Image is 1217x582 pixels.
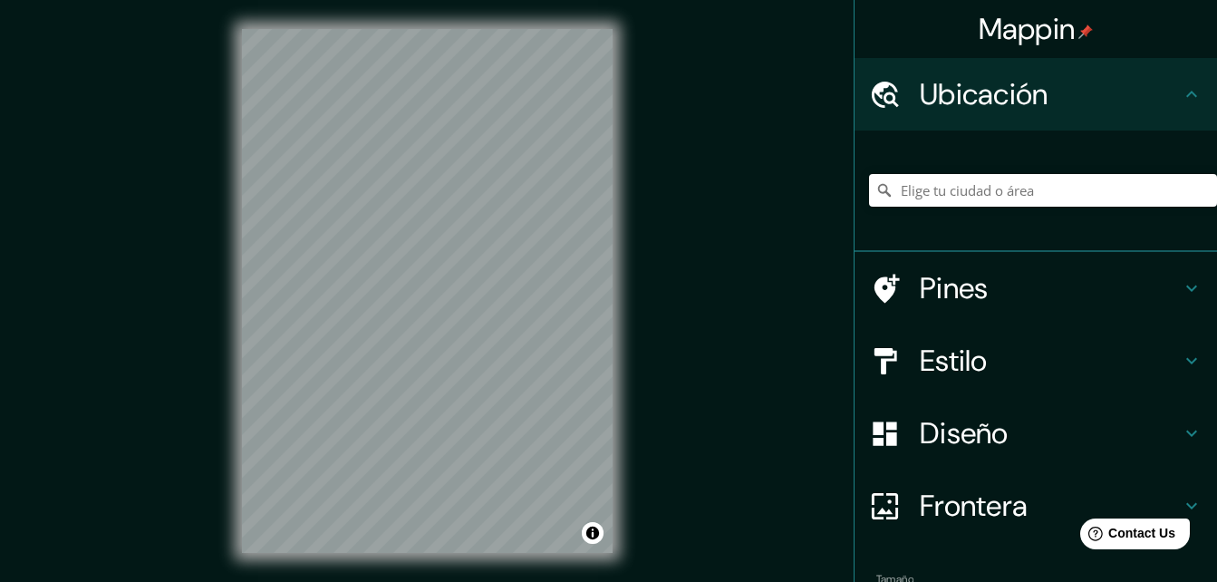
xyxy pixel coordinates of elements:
[979,10,1076,48] font: Mappin
[855,252,1217,325] div: Pines
[855,58,1217,131] div: Ubicación
[869,174,1217,207] input: Elige tu ciudad o área
[920,270,1181,306] h4: Pines
[855,325,1217,397] div: Estilo
[855,397,1217,470] div: Diseño
[855,470,1217,542] div: Frontera
[1056,511,1197,562] iframe: Help widget launcher
[920,76,1181,112] h4: Ubicación
[242,29,613,553] canvas: Mapa
[920,343,1181,379] h4: Estilo
[920,415,1181,451] h4: Diseño
[1078,24,1093,39] img: pin-icon.png
[920,488,1181,524] h4: Frontera
[582,522,604,544] button: Alternar atribución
